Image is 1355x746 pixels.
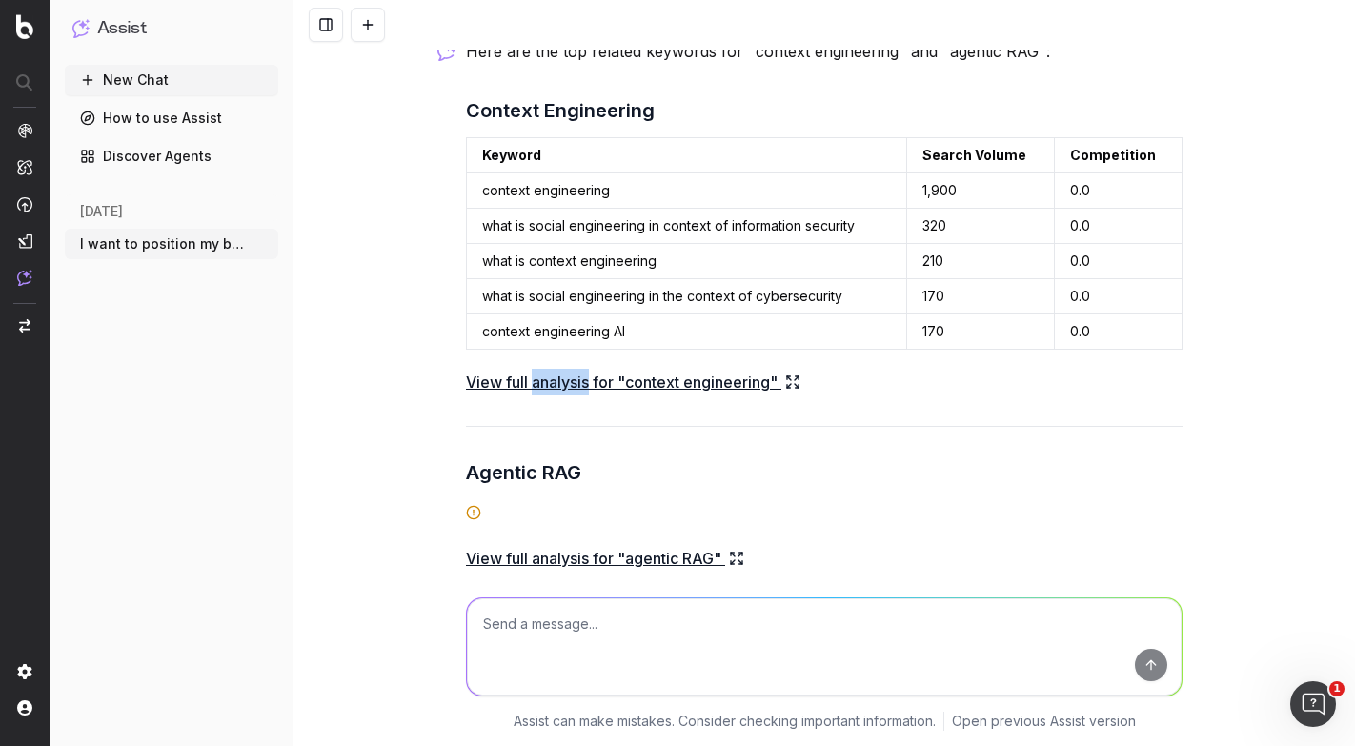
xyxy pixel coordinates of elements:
[466,369,800,395] a: View full analysis for "context engineering"
[952,712,1136,731] a: Open previous Assist version
[1054,279,1182,314] td: 0.0
[467,314,907,350] td: context engineering AI
[1054,209,1182,244] td: 0.0
[17,664,32,679] img: Setting
[467,209,907,244] td: what is social engineering in context of information security
[16,14,33,39] img: Botify logo
[65,229,278,259] button: I want to position my brand as a leader
[466,95,1183,126] h3: Context Engineering
[17,233,32,249] img: Studio
[907,209,1055,244] td: 320
[65,103,278,133] a: How to use Assist
[466,545,744,572] a: View full analysis for "agentic RAG"
[467,244,907,279] td: what is context engineering
[97,15,147,42] h1: Assist
[1054,244,1182,279] td: 0.0
[17,123,32,138] img: Analytics
[80,234,248,253] span: I want to position my brand as a leader
[466,457,1183,488] h3: Agentic RAG
[907,314,1055,350] td: 170
[72,19,90,37] img: Assist
[17,700,32,716] img: My account
[19,319,30,333] img: Switch project
[467,279,907,314] td: what is social engineering in the context of cybersecurity
[65,141,278,171] a: Discover Agents
[437,42,455,61] img: Botify assist logo
[907,138,1055,173] td: Search Volume
[466,38,1183,65] p: Here are the top related keywords for "context engineering" and "agentic RAG":
[907,173,1055,209] td: 1,900
[1329,681,1345,696] span: 1
[467,138,907,173] td: Keyword
[514,712,936,731] p: Assist can make mistakes. Consider checking important information.
[80,202,123,221] span: [DATE]
[907,244,1055,279] td: 210
[1290,681,1336,727] iframe: Intercom live chat
[467,173,907,209] td: context engineering
[17,159,32,175] img: Intelligence
[17,196,32,212] img: Activation
[907,279,1055,314] td: 170
[65,65,278,95] button: New Chat
[17,270,32,286] img: Assist
[1054,173,1182,209] td: 0.0
[72,15,271,42] button: Assist
[1054,314,1182,350] td: 0.0
[1054,138,1182,173] td: Competition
